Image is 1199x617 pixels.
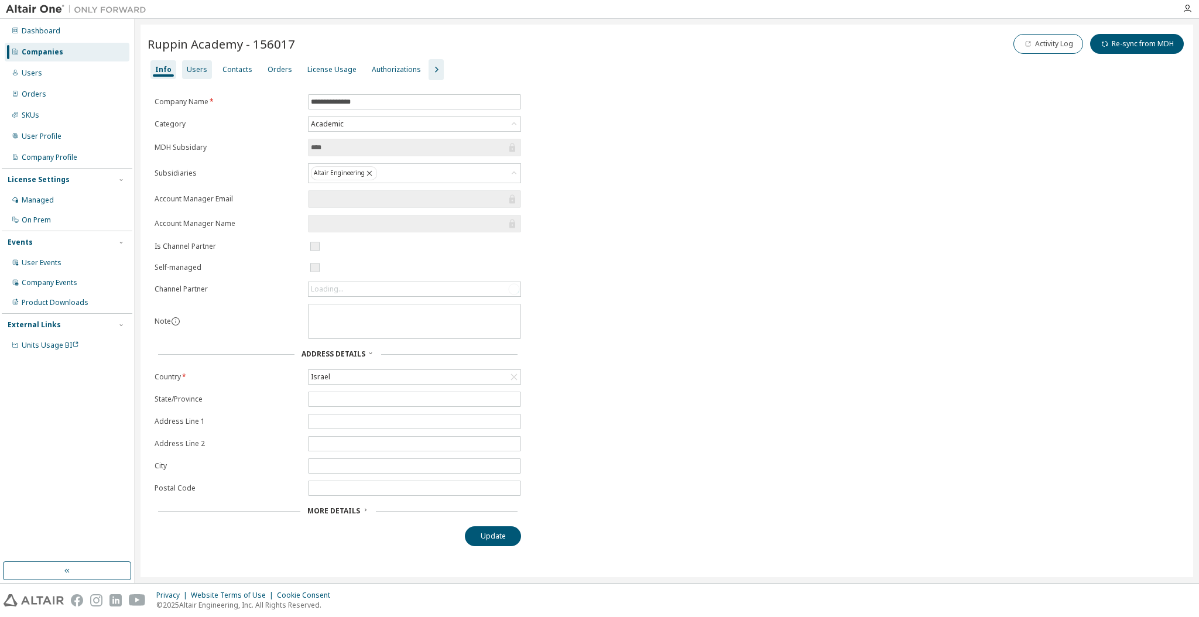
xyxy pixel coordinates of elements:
[71,594,83,606] img: facebook.svg
[156,600,337,610] p: © 2025 Altair Engineering, Inc. All Rights Reserved.
[155,242,301,251] label: Is Channel Partner
[148,36,295,52] span: Ruppin Academy - 156017
[277,591,337,600] div: Cookie Consent
[8,320,61,330] div: External Links
[1090,34,1184,54] button: Re-sync from MDH
[22,196,54,205] div: Managed
[22,215,51,225] div: On Prem
[8,175,70,184] div: License Settings
[222,65,252,74] div: Contacts
[155,439,301,448] label: Address Line 2
[155,417,301,426] label: Address Line 1
[155,316,171,326] label: Note
[307,506,360,516] span: More Details
[22,47,63,57] div: Companies
[307,65,357,74] div: License Usage
[155,194,301,204] label: Account Manager Email
[22,298,88,307] div: Product Downloads
[155,484,301,493] label: Postal Code
[22,132,61,141] div: User Profile
[90,594,102,606] img: instagram.svg
[129,594,146,606] img: youtube.svg
[155,461,301,471] label: City
[155,284,301,294] label: Channel Partner
[311,284,344,294] div: Loading...
[155,169,301,178] label: Subsidiaries
[155,65,172,74] div: Info
[155,143,301,152] label: MDH Subsidary
[171,317,180,326] button: information
[22,278,77,287] div: Company Events
[8,238,33,247] div: Events
[6,4,152,15] img: Altair One
[309,117,520,131] div: Academic
[155,263,301,272] label: Self-managed
[302,349,365,359] span: Address Details
[22,111,39,120] div: SKUs
[155,97,301,107] label: Company Name
[109,594,122,606] img: linkedin.svg
[155,395,301,404] label: State/Province
[309,370,520,384] div: Israel
[155,372,301,382] label: Country
[22,68,42,78] div: Users
[155,119,301,129] label: Category
[268,65,292,74] div: Orders
[187,65,207,74] div: Users
[1013,34,1083,54] button: Activity Log
[22,258,61,268] div: User Events
[4,594,64,606] img: altair_logo.svg
[191,591,277,600] div: Website Terms of Use
[22,90,46,99] div: Orders
[155,219,301,228] label: Account Manager Name
[309,282,520,296] div: Loading...
[309,118,345,131] div: Academic
[309,164,520,183] div: Altair Engineering
[22,340,79,350] span: Units Usage BI
[465,526,521,546] button: Update
[156,591,191,600] div: Privacy
[372,65,421,74] div: Authorizations
[309,371,332,383] div: Israel
[311,166,377,180] div: Altair Engineering
[22,26,60,36] div: Dashboard
[22,153,77,162] div: Company Profile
